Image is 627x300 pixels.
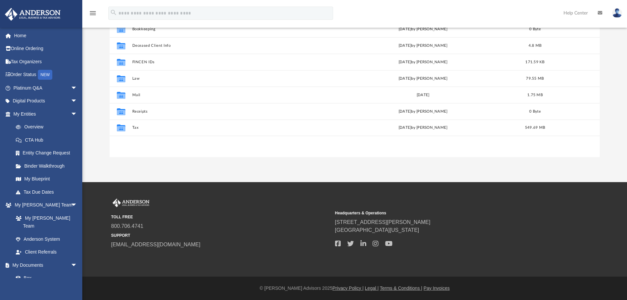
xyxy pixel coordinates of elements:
img: Anderson Advisors Platinum Portal [3,8,63,21]
div: [DATE] by [PERSON_NAME] [327,108,519,114]
a: menu [89,13,97,17]
div: grid [110,21,600,157]
span: 4.8 MB [528,43,541,47]
a: My Blueprint [9,173,84,186]
a: My [PERSON_NAME] Teamarrow_drop_down [5,199,84,212]
small: Headquarters & Operations [335,210,554,216]
span: arrow_drop_down [71,81,84,95]
span: arrow_drop_down [71,95,84,108]
span: 0 Byte [529,27,541,31]
a: Digital Productsarrow_drop_down [5,95,87,108]
span: 79.55 MB [526,76,544,80]
span: arrow_drop_down [71,107,84,121]
span: 549.69 MB [525,126,545,129]
a: 800.706.4741 [111,223,144,229]
button: Bookkeeping [132,27,324,31]
a: [GEOGRAPHIC_DATA][US_STATE] [335,227,419,233]
a: Tax Due Dates [9,185,87,199]
a: Client Referrals [9,246,84,259]
div: [DATE] by [PERSON_NAME] [327,42,519,48]
a: My Entitiesarrow_drop_down [5,107,87,121]
button: Mail [132,93,324,97]
a: Entity Change Request [9,147,87,160]
a: [STREET_ADDRESS][PERSON_NAME] [335,219,431,225]
a: Order StatusNEW [5,68,87,82]
button: Law [132,76,324,81]
span: 0 Byte [529,109,541,113]
div: [DATE] by [PERSON_NAME] [327,75,519,81]
a: Terms & Conditions | [380,286,422,291]
a: Online Ordering [5,42,87,55]
a: Anderson System [9,232,84,246]
span: arrow_drop_down [71,259,84,272]
small: TOLL FREE [111,214,330,220]
span: 1.75 MB [527,93,543,96]
a: Binder Walkthrough [9,159,87,173]
a: CTA Hub [9,133,87,147]
a: Privacy Policy | [332,286,364,291]
a: [EMAIL_ADDRESS][DOMAIN_NAME] [111,242,200,247]
a: My Documentsarrow_drop_down [5,259,84,272]
div: [DATE] by [PERSON_NAME] [327,125,519,131]
a: Overview [9,121,87,134]
span: arrow_drop_down [71,199,84,212]
a: Tax Organizers [5,55,87,68]
div: NEW [38,70,52,80]
a: Legal | [365,286,379,291]
a: Pay Invoices [424,286,450,291]
button: Receipts [132,109,324,114]
a: My [PERSON_NAME] Team [9,211,81,232]
i: search [110,9,117,16]
a: Home [5,29,87,42]
img: User Pic [612,8,622,18]
i: menu [89,9,97,17]
img: Anderson Advisors Platinum Portal [111,199,151,207]
button: Deceased Client Info [132,43,324,48]
small: SUPPORT [111,232,330,238]
div: © [PERSON_NAME] Advisors 2025 [82,285,627,292]
div: [DATE] by [PERSON_NAME] [327,26,519,32]
div: [DATE] [327,92,519,98]
span: 171.59 KB [525,60,544,64]
div: [DATE] by [PERSON_NAME] [327,59,519,65]
button: FINCEN IDs [132,60,324,64]
button: Tax [132,125,324,130]
a: Platinum Q&Aarrow_drop_down [5,81,87,95]
a: Box [9,272,81,285]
